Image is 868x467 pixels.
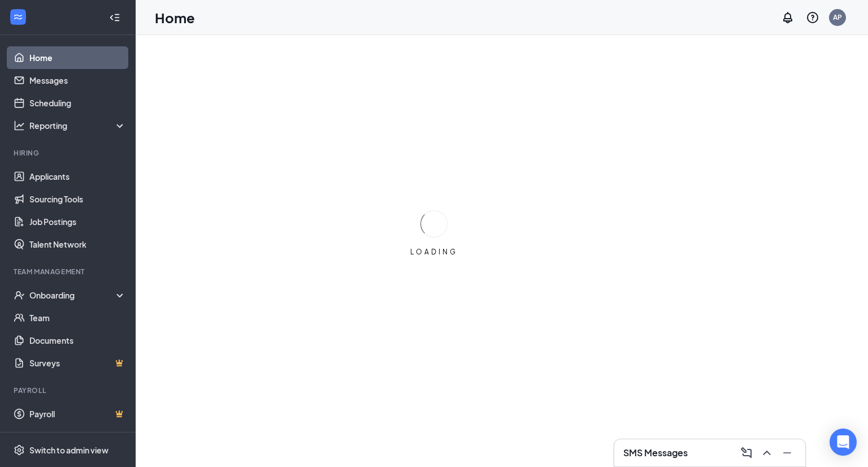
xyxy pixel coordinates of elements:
div: Reporting [29,120,127,131]
svg: Analysis [14,120,25,131]
a: Sourcing Tools [29,188,126,210]
svg: Minimize [780,446,794,460]
div: Open Intercom Messenger [830,429,857,456]
a: PayrollCrown [29,403,126,425]
div: Payroll [14,386,124,395]
button: ChevronUp [758,444,776,462]
svg: Notifications [781,11,795,24]
a: Scheduling [29,92,126,114]
button: ComposeMessage [737,444,756,462]
div: Hiring [14,148,124,158]
div: LOADING [406,247,462,257]
a: Job Postings [29,210,126,233]
svg: ComposeMessage [740,446,753,460]
a: Messages [29,69,126,92]
h1: Home [155,8,195,27]
a: Documents [29,329,126,352]
button: Minimize [778,444,796,462]
svg: WorkstreamLogo [12,11,24,23]
svg: Collapse [109,12,120,23]
div: Onboarding [29,289,116,301]
div: Team Management [14,267,124,276]
a: Team [29,306,126,329]
h3: SMS Messages [623,447,688,459]
svg: Settings [14,444,25,456]
svg: ChevronUp [760,446,774,460]
a: Talent Network [29,233,126,256]
div: AP [833,12,842,22]
a: Applicants [29,165,126,188]
a: SurveysCrown [29,352,126,374]
svg: UserCheck [14,289,25,301]
svg: QuestionInfo [806,11,819,24]
a: Home [29,46,126,69]
div: Switch to admin view [29,444,108,456]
